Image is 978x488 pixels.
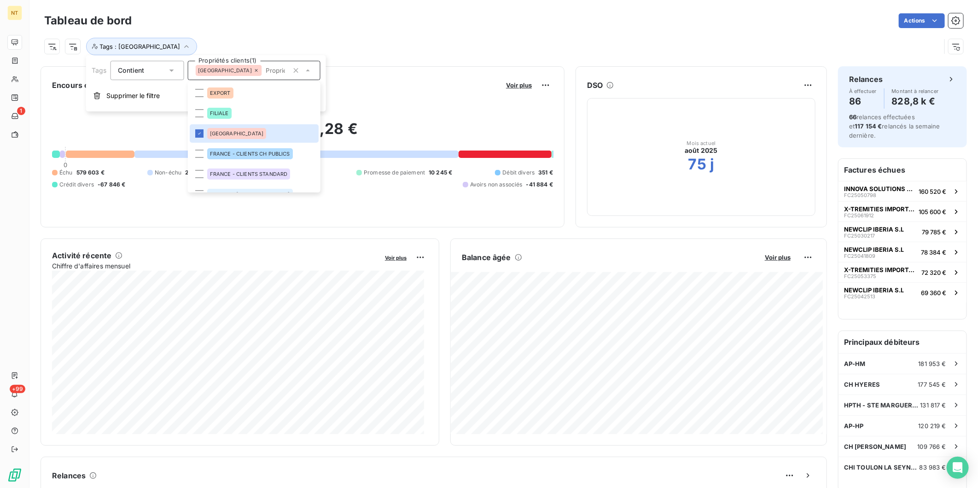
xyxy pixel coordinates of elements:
[688,155,706,174] h2: 75
[687,140,716,146] span: Mois actuel
[470,180,523,189] span: Avoirs non associés
[98,180,125,189] span: -67 846 €
[838,331,966,353] h6: Principaux débiteurs
[106,91,160,100] span: Supprimer le filtre
[849,74,883,85] h6: Relances
[844,192,876,198] span: FC25050798
[947,457,969,479] div: Open Intercom Messenger
[849,88,877,94] span: À effectuer
[118,66,144,74] span: Contient
[52,261,378,271] span: Chiffre d'affaires mensuel
[364,168,425,177] span: Promesse de paiement
[210,192,290,197] span: FRANCE - [GEOGRAPHIC_DATA]
[838,181,966,201] button: INNOVA SOLUTIONS SPAFC25050798160 520 €
[844,360,866,367] span: AP-HM
[587,80,603,91] h6: DSO
[844,246,904,253] span: NEWCLIP IBERIA S.L
[920,401,946,409] span: 131 817 €
[849,113,940,139] span: relances effectuées et relancés la semaine dernière.
[899,13,945,28] button: Actions
[52,120,553,147] h2: 4 019 245,28 €
[844,253,875,259] span: FC25041809
[526,180,553,189] span: -41 884 €
[92,66,107,74] span: Tags
[919,422,946,430] span: 120 219 €
[919,360,946,367] span: 181 953 €
[838,242,966,262] button: NEWCLIP IBERIA S.LFC2504180978 384 €
[921,289,946,296] span: 69 360 €
[919,188,946,195] span: 160 520 €
[99,43,180,50] span: Tags : [GEOGRAPHIC_DATA]
[17,107,25,115] span: 1
[210,131,263,136] span: [GEOGRAPHIC_DATA]
[385,255,407,261] span: Voir plus
[76,168,105,177] span: 579 603 €
[44,12,132,29] h3: Tableau de bord
[210,171,287,177] span: FRANCE - CLIENTS STANDARD
[762,253,793,261] button: Voir plus
[849,113,856,121] span: 66
[262,66,288,75] input: Propriétés clients
[7,468,22,482] img: Logo LeanPay
[918,443,946,450] span: 109 766 €
[844,233,875,238] span: FC25030217
[844,226,904,233] span: NEWCLIP IBERIA S.L
[844,422,864,430] span: AP-HP
[155,168,181,177] span: Non-échu
[838,159,966,181] h6: Factures échues
[855,122,882,130] span: 117 154 €
[892,88,939,94] span: Montant à relancer
[844,273,876,279] span: FC25053375
[838,201,966,221] button: X-TREMITIES IMPORTADORA E DISTRIBUIFC25061912105 600 €
[10,385,25,393] span: +99
[52,80,105,91] h6: Encours client
[892,94,939,109] h4: 828,8 k €
[462,252,511,263] h6: Balance âgée
[844,286,904,294] span: NEWCLIP IBERIA S.L
[844,213,874,218] span: FC25061912
[844,266,918,273] span: X-TREMITIES IMPORTADORA E DISTRIBUI
[844,443,906,450] span: CH [PERSON_NAME]
[920,464,946,471] span: 83 983 €
[838,282,966,302] button: NEWCLIP IBERIA S.LFC2504251369 360 €
[844,381,880,388] span: CH HYERES
[838,262,966,282] button: X-TREMITIES IMPORTADORA E DISTRIBUIFC2505337572 320 €
[838,221,966,242] button: NEWCLIP IBERIA S.LFC2503021779 785 €
[685,146,717,155] span: août 2025
[52,470,86,481] h6: Relances
[849,94,877,109] h4: 86
[198,68,252,73] span: [GEOGRAPHIC_DATA]
[844,464,920,471] span: CHI TOULON LA SEYNE SUR MER
[210,110,228,116] span: FILIALE
[710,155,714,174] h2: j
[7,109,22,123] a: 1
[210,90,230,96] span: EXPORT
[59,168,73,177] span: Échu
[506,81,532,89] span: Voir plus
[844,205,915,213] span: X-TREMITIES IMPORTADORA E DISTRIBUI
[429,168,452,177] span: 10 245 €
[844,401,920,409] span: HPTH - STE MARGUERITE (83) - NE PLU
[919,208,946,215] span: 105 600 €
[503,81,535,89] button: Voir plus
[502,168,535,177] span: Débit divers
[64,161,67,168] span: 0
[7,6,22,20] div: NT
[921,269,946,276] span: 72 320 €
[210,151,290,157] span: FRANCE - CLIENTS CH PUBLICS
[86,38,197,55] button: Tags : [GEOGRAPHIC_DATA]
[59,180,94,189] span: Crédit divers
[538,168,553,177] span: 351 €
[185,168,217,177] span: 2 749 193 €
[382,253,409,261] button: Voir plus
[52,250,111,261] h6: Activité récente
[844,185,915,192] span: INNOVA SOLUTIONS SPA
[844,294,875,299] span: FC25042513
[86,86,326,106] button: Supprimer le filtre
[922,228,946,236] span: 79 785 €
[765,254,791,261] span: Voir plus
[921,249,946,256] span: 78 384 €
[918,381,946,388] span: 177 545 €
